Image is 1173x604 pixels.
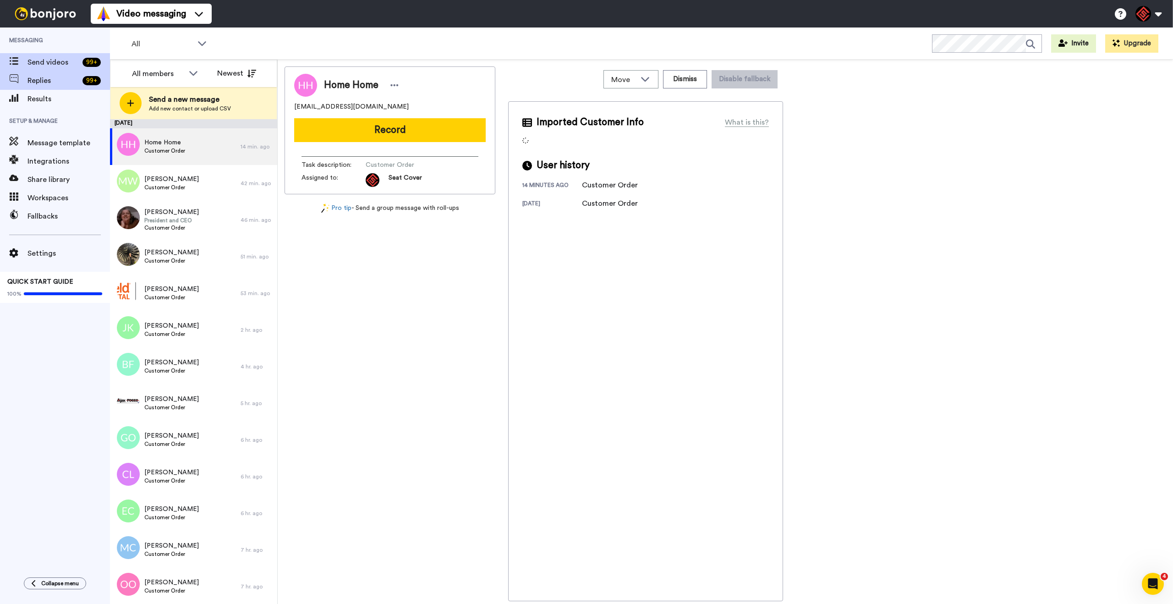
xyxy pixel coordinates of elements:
img: cl.png [117,463,140,486]
span: [PERSON_NAME] [144,285,199,294]
img: 80873464-c1f4-437a-9b9e-f261525bef89.png [117,280,140,302]
div: 2 hr. ago [241,326,273,334]
span: Home Home [144,138,185,147]
div: 46 min. ago [241,216,273,224]
div: Customer Order [582,198,638,209]
img: 2ebb901c-f12c-48a5-a1f0-d8ab1356c622.jpg [117,390,140,412]
img: jk.png [117,316,140,339]
div: 53 min. ago [241,290,273,297]
button: Dismiss [663,70,707,88]
span: Send a new message [149,94,231,105]
span: Seat Cover [389,173,422,187]
div: 5 hr. ago [241,400,273,407]
span: [PERSON_NAME] [144,431,199,440]
span: User history [537,159,590,172]
span: [PERSON_NAME] [144,395,199,404]
div: 7 hr. ago [241,583,273,590]
div: 6 hr. ago [241,510,273,517]
a: Pro tip [321,203,351,213]
span: Add new contact or upload CSV [149,105,231,112]
div: 14 min. ago [241,143,273,150]
span: Integrations [27,156,110,167]
img: mc.png [117,536,140,559]
span: [PERSON_NAME] [144,175,199,184]
img: ec5645ef-65b2-4455-98b9-10df426c12e0-1681764373.jpg [366,173,379,187]
span: Customer Order [144,404,199,411]
img: hh.png [117,133,140,156]
div: 51 min. ago [241,253,273,260]
img: oo.png [117,573,140,596]
span: Customer Order [144,477,199,484]
span: Customer Order [144,257,199,264]
span: Customer Order [144,294,199,301]
span: Task description : [301,160,366,170]
span: Assigned to: [301,173,366,187]
span: Settings [27,248,110,259]
img: go.png [117,426,140,449]
span: Customer Order [144,367,199,374]
span: Message template [27,137,110,148]
span: Customer Order [144,184,199,191]
span: All [132,38,193,49]
img: mw.png [117,170,140,192]
span: Move [611,74,636,85]
span: 4 [1161,573,1168,580]
div: All members [132,68,184,79]
button: Invite [1051,34,1096,53]
span: [EMAIL_ADDRESS][DOMAIN_NAME] [294,102,409,111]
span: [PERSON_NAME] [144,468,199,477]
div: 99 + [82,58,101,67]
span: Customer Order [144,514,199,521]
span: Customer Order [144,224,199,231]
div: 4 hr. ago [241,363,273,370]
button: Upgrade [1105,34,1158,53]
span: [PERSON_NAME] [144,578,199,587]
button: Record [294,118,486,142]
button: Newest [210,64,263,82]
span: Customer Order [144,440,199,448]
span: Workspaces [27,192,110,203]
div: 7 hr. ago [241,546,273,554]
div: Customer Order [582,180,638,191]
span: [PERSON_NAME] [144,505,199,514]
span: Share library [27,174,110,185]
span: Customer Order [144,587,199,594]
span: Home Home [324,78,378,92]
button: Collapse menu [24,577,86,589]
div: [DATE] [522,200,582,209]
img: bj-logo-header-white.svg [11,7,80,20]
span: [PERSON_NAME] [144,208,199,217]
span: Send videos [27,57,79,68]
img: 91d63315-7764-4c27-9c98-51fde98859a4.jpg [117,243,140,266]
img: dee111ff-a054-4ad4-934a-9c2c0a55a3f3.jpg [117,206,140,229]
div: 42 min. ago [241,180,273,187]
div: What is this? [725,117,769,128]
span: Replies [27,75,79,86]
span: 100% [7,290,22,297]
img: bf.png [117,353,140,376]
div: 6 hr. ago [241,436,273,444]
img: magic-wand.svg [321,203,329,213]
img: Image of Home Home [294,74,317,97]
span: President and CEO [144,217,199,224]
span: [PERSON_NAME] [144,248,199,257]
span: [PERSON_NAME] [144,541,199,550]
span: QUICK START GUIDE [7,279,73,285]
div: 14 minutes ago [522,181,582,191]
span: Results [27,93,110,104]
div: 99 + [82,76,101,85]
span: Collapse menu [41,580,79,587]
span: [PERSON_NAME] [144,321,199,330]
button: Disable fallback [712,70,778,88]
div: [DATE] [110,119,277,128]
span: Fallbacks [27,211,110,222]
span: [PERSON_NAME] [144,358,199,367]
div: 6 hr. ago [241,473,273,480]
span: Customer Order [144,147,185,154]
span: Video messaging [116,7,186,20]
span: Customer Order [144,330,199,338]
span: Customer Order [366,160,453,170]
iframe: Intercom live chat [1142,573,1164,595]
img: vm-color.svg [96,6,111,21]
